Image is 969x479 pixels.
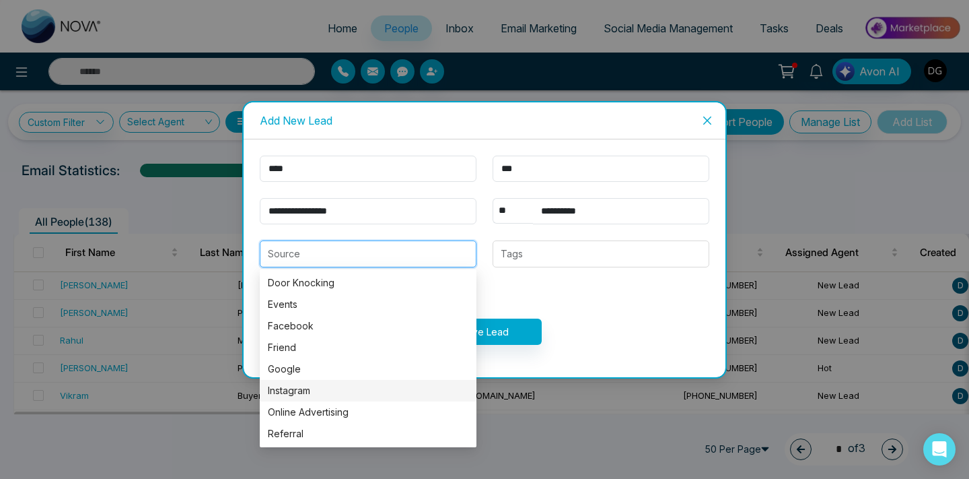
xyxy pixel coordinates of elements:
div: Referral [268,426,468,441]
div: Door Knocking [268,276,468,290]
div: Facebook [260,315,476,337]
div: Google [268,362,468,377]
div: Google [260,358,476,380]
div: Events [260,294,476,315]
button: Close [689,102,725,139]
div: Add New Lead [260,113,709,128]
button: Save Lead [428,319,542,345]
div: Online Advertising [260,402,476,423]
div: Instagram [268,383,468,398]
div: Open Intercom Messenger [923,433,956,466]
div: Events [268,297,468,312]
div: Online Advertising [268,405,468,420]
div: Referral [260,423,476,445]
span: close [702,115,713,126]
div: Door Knocking [260,272,476,294]
div: Instagram [260,380,476,402]
div: Friend [268,340,468,355]
div: Friend [260,337,476,358]
div: Facebook [268,319,468,333]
